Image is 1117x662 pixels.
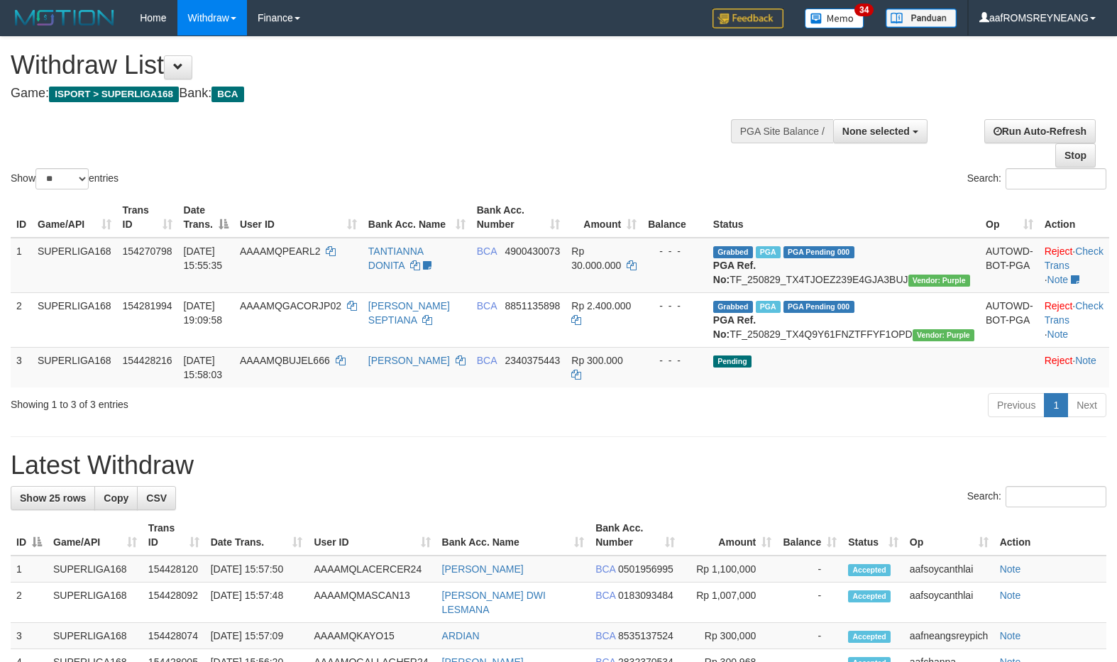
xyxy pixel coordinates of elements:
[32,197,117,238] th: Game/API: activate to sort column ascending
[908,275,970,287] span: Vendor URL: https://trx4.1velocity.biz
[595,590,615,601] span: BCA
[184,246,223,271] span: [DATE] 15:55:35
[234,197,363,238] th: User ID: activate to sort column ascending
[11,556,48,583] td: 1
[833,119,928,143] button: None selected
[11,238,32,293] td: 1
[571,300,631,311] span: Rp 2.400.000
[308,515,436,556] th: User ID: activate to sort column ascending
[442,630,480,641] a: ARDIAN
[904,623,994,649] td: aafneangsreypich
[143,583,205,623] td: 154428092
[708,238,980,293] td: TF_250829_TX4TJOEZ239E4GJA3BUJ
[854,4,874,16] span: 34
[123,300,172,311] span: 154281994
[368,300,450,326] a: [PERSON_NAME] SEPTIANA
[994,515,1106,556] th: Action
[783,246,854,258] span: PGA Pending
[48,583,143,623] td: SUPERLIGA168
[1047,329,1069,340] a: Note
[1006,168,1106,189] input: Search:
[143,623,205,649] td: 154428074
[805,9,864,28] img: Button%20Memo.svg
[11,623,48,649] td: 3
[1039,238,1109,293] td: · ·
[11,168,119,189] label: Show entries
[777,515,842,556] th: Balance: activate to sort column ascending
[712,9,783,28] img: Feedback.jpg
[1039,347,1109,387] td: ·
[1000,590,1021,601] a: Note
[205,623,309,649] td: [DATE] 15:57:09
[967,486,1106,507] label: Search:
[756,246,781,258] span: Marked by aafmaleo
[1000,563,1021,575] a: Note
[436,515,590,556] th: Bank Acc. Name: activate to sort column ascending
[681,515,777,556] th: Amount: activate to sort column ascending
[477,300,497,311] span: BCA
[184,300,223,326] span: [DATE] 19:09:58
[368,246,424,271] a: TANTIANNA DONITA
[48,623,143,649] td: SUPERLIGA168
[904,583,994,623] td: aafsoycanthlai
[1045,246,1104,271] a: Check Trans
[505,300,560,311] span: Copy 8851135898 to clipboard
[205,515,309,556] th: Date Trans.: activate to sort column ascending
[505,246,560,257] span: Copy 4900430073 to clipboard
[363,197,471,238] th: Bank Acc. Name: activate to sort column ascending
[1045,355,1073,366] a: Reject
[1039,292,1109,347] td: · ·
[984,119,1096,143] a: Run Auto-Refresh
[48,515,143,556] th: Game/API: activate to sort column ascending
[104,492,128,504] span: Copy
[848,564,891,576] span: Accepted
[32,292,117,347] td: SUPERLIGA168
[143,556,205,583] td: 154428120
[240,300,341,311] span: AAAAMQGACORJP02
[913,329,974,341] span: Vendor URL: https://trx4.1velocity.biz
[842,126,910,137] span: None selected
[471,197,566,238] th: Bank Acc. Number: activate to sort column ascending
[442,563,524,575] a: [PERSON_NAME]
[1075,355,1096,366] a: Note
[11,486,95,510] a: Show 25 rows
[477,355,497,366] span: BCA
[368,355,450,366] a: [PERSON_NAME]
[848,631,891,643] span: Accepted
[618,630,673,641] span: Copy 8535137524 to clipboard
[886,9,957,28] img: panduan.png
[1006,486,1106,507] input: Search:
[904,556,994,583] td: aafsoycanthlai
[35,168,89,189] select: Showentries
[848,590,891,602] span: Accepted
[777,583,842,623] td: -
[708,292,980,347] td: TF_250829_TX4Q9Y61FNZTFFYF1OPD
[117,197,178,238] th: Trans ID: activate to sort column ascending
[184,355,223,380] span: [DATE] 15:58:03
[713,260,756,285] b: PGA Ref. No:
[777,556,842,583] td: -
[1067,393,1106,417] a: Next
[980,197,1039,238] th: Op: activate to sort column ascending
[713,355,752,368] span: Pending
[205,583,309,623] td: [DATE] 15:57:48
[980,292,1039,347] td: AUTOWD-BOT-PGA
[205,556,309,583] td: [DATE] 15:57:50
[731,119,833,143] div: PGA Site Balance /
[967,168,1106,189] label: Search:
[11,51,730,79] h1: Withdraw List
[783,301,854,313] span: PGA Pending
[240,355,330,366] span: AAAAMQBUJEL666
[240,246,321,257] span: AAAAMQPEARL2
[137,486,176,510] a: CSV
[178,197,234,238] th: Date Trans.: activate to sort column descending
[1044,393,1068,417] a: 1
[713,301,753,313] span: Grabbed
[11,583,48,623] td: 2
[708,197,980,238] th: Status
[980,238,1039,293] td: AUTOWD-BOT-PGA
[756,301,781,313] span: Marked by aafnonsreyleab
[211,87,243,102] span: BCA
[1045,300,1104,326] a: Check Trans
[713,314,756,340] b: PGA Ref. No:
